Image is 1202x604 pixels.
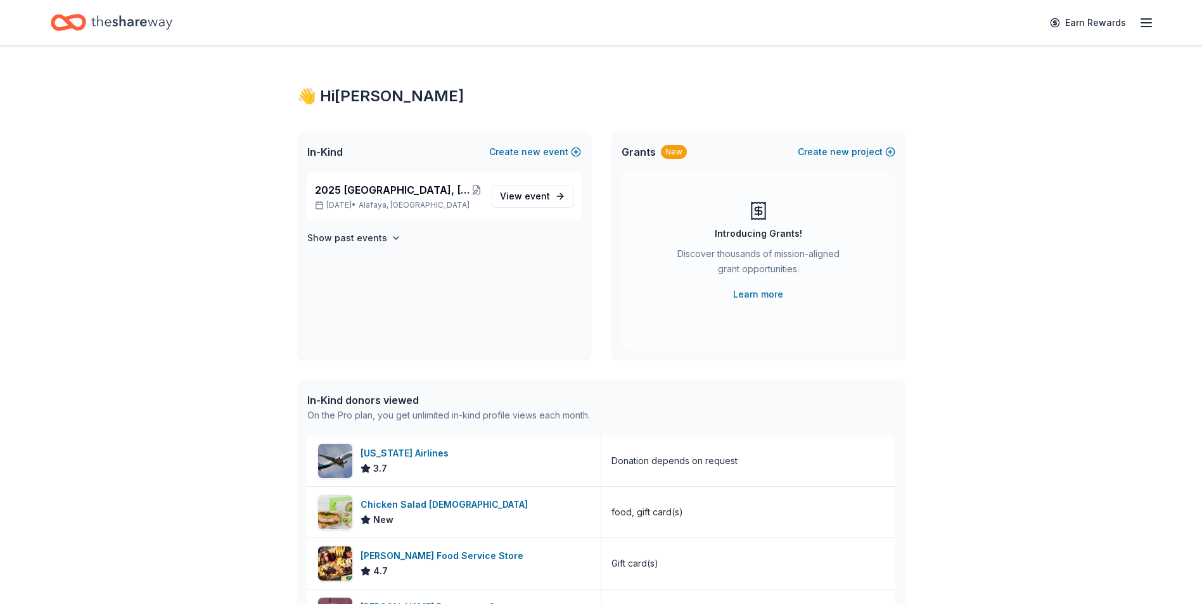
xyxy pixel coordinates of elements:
[307,230,401,246] button: Show past events
[672,246,845,282] div: Discover thousands of mission-aligned grant opportunities.
[373,461,387,476] span: 3.7
[361,548,528,563] div: [PERSON_NAME] Food Service Store
[361,446,454,461] div: [US_STATE] Airlines
[315,200,482,210] p: [DATE] •
[373,512,393,527] span: New
[798,144,895,160] button: Createnewproject
[318,444,352,478] img: Image for Alaska Airlines
[611,505,683,520] div: food, gift card(s)
[611,453,738,469] div: Donation depends on request
[611,556,658,571] div: Gift card(s)
[307,393,590,408] div: In-Kind donors viewed
[1042,11,1134,34] a: Earn Rewards
[661,145,687,159] div: New
[500,189,550,204] span: View
[622,144,656,160] span: Grants
[489,144,581,160] button: Createnewevent
[307,408,590,423] div: On the Pro plan, you get unlimited in-kind profile views each month.
[733,287,783,302] a: Learn more
[51,8,172,37] a: Home
[373,563,388,579] span: 4.7
[521,144,540,160] span: new
[830,144,849,160] span: new
[315,182,471,198] span: 2025 [GEOGRAPHIC_DATA], [GEOGRAPHIC_DATA] 449th Bomb Group WWII Reunion
[359,200,470,210] span: Alafaya, [GEOGRAPHIC_DATA]
[492,185,573,208] a: View event
[715,226,802,241] div: Introducing Grants!
[361,497,533,512] div: Chicken Salad [DEMOGRAPHIC_DATA]
[307,144,343,160] span: In-Kind
[525,191,550,201] span: event
[318,546,352,581] img: Image for Gordon Food Service Store
[297,86,905,106] div: 👋 Hi [PERSON_NAME]
[307,230,387,246] h4: Show past events
[318,495,352,529] img: Image for Chicken Salad Chick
